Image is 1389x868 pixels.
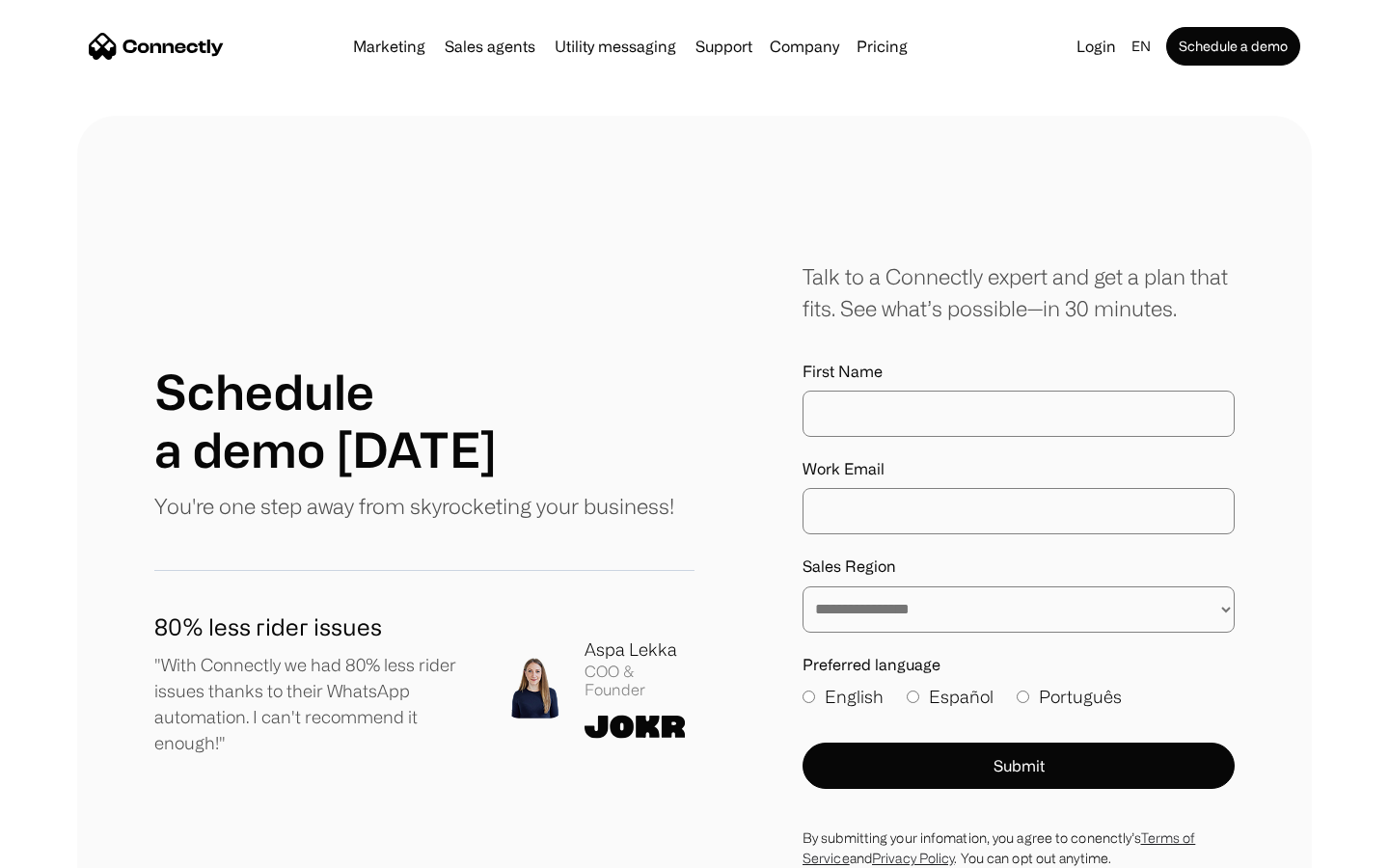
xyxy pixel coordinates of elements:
input: Español [907,691,919,703]
div: By submitting your infomation, you agree to conenctly’s and . You can opt out anytime. [803,827,1235,868]
div: Talk to a Connectly expert and get a plan that fits. See what’s possible—in 30 minutes. [803,260,1235,324]
label: Work Email [803,460,1235,478]
div: en [1124,33,1162,60]
div: en [1131,33,1151,60]
p: "With Connectly we had 80% less rider issues thanks to their WhatsApp automation. I can't recomme... [154,652,473,756]
a: home [89,32,224,61]
a: Pricing [849,39,915,54]
label: Sales Region [803,557,1235,576]
a: Sales agents [437,39,543,54]
label: First Name [803,363,1235,381]
label: English [803,684,884,710]
input: Português [1017,691,1029,703]
a: Utility messaging [547,39,684,54]
a: Schedule a demo [1166,27,1300,66]
div: COO & Founder [585,663,694,699]
a: Privacy Policy [872,851,954,865]
div: Aspa Lekka [585,637,694,663]
aside: Language selected: English [19,832,116,861]
input: English [803,691,815,703]
label: Español [907,684,994,710]
button: Submit [803,743,1235,789]
h1: 80% less rider issues [154,610,473,644]
ul: Language list [39,834,116,861]
a: Login [1069,33,1124,60]
a: Terms of Service [803,830,1195,865]
div: Company [764,33,845,60]
label: Preferred language [803,656,1235,674]
a: Support [688,39,760,54]
h1: Schedule a demo [DATE] [154,363,497,478]
a: Marketing [345,39,433,54]
label: Português [1017,684,1122,710]
div: Company [770,33,839,60]
p: You're one step away from skyrocketing your business! [154,490,674,522]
